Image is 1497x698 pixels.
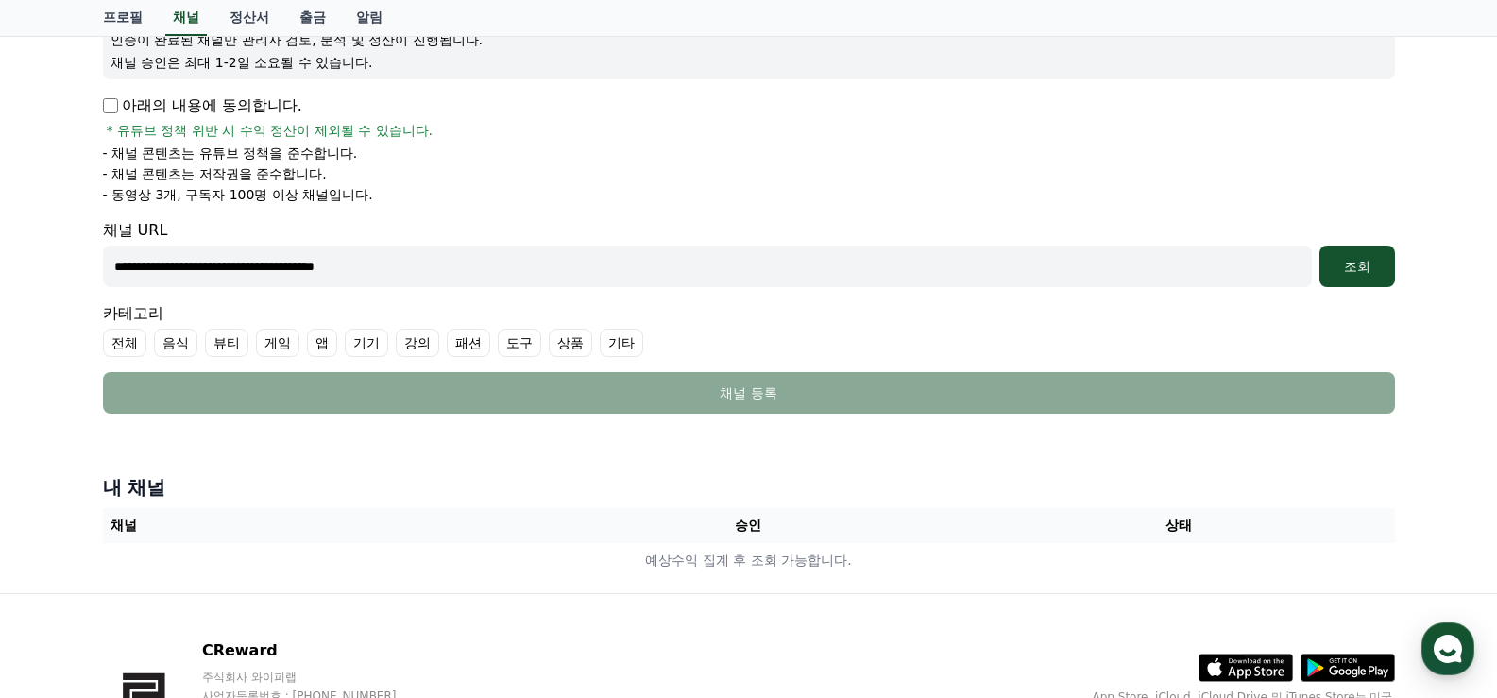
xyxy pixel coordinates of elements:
[396,329,439,357] label: 강의
[1319,246,1395,287] button: 조회
[345,329,388,357] label: 기기
[103,164,327,183] p: - 채널 콘텐츠는 저작권을 준수합니다.
[256,329,299,357] label: 게임
[103,508,534,543] th: 채널
[292,570,315,585] span: 설정
[533,508,963,543] th: 승인
[103,219,1395,287] div: 채널 URL
[141,383,1357,402] div: 채널 등록
[549,329,592,357] label: 상품
[111,53,1387,72] p: 채널 승인은 최대 1-2일 소요될 수 있습니다.
[307,329,337,357] label: 앱
[202,639,433,662] p: CReward
[111,30,1387,49] p: 인증이 완료된 채널만 관리자 검토, 분석 및 정산이 진행됩니다.
[600,329,643,357] label: 기타
[103,144,358,162] p: - 채널 콘텐츠는 유튜브 정책을 준수합니다.
[447,329,490,357] label: 패션
[202,670,433,685] p: 주식회사 와이피랩
[103,329,146,357] label: 전체
[205,329,248,357] label: 뷰티
[498,329,541,357] label: 도구
[125,541,244,588] a: 대화
[963,508,1394,543] th: 상태
[103,302,1395,357] div: 카테고리
[107,121,434,140] span: * 유튜브 정책 위반 시 수익 정산이 제외될 수 있습니다.
[103,474,1395,501] h4: 내 채널
[60,570,71,585] span: 홈
[103,372,1395,414] button: 채널 등록
[173,570,196,586] span: 대화
[103,543,1395,578] td: 예상수익 집계 후 조회 가능합니다.
[6,541,125,588] a: 홈
[154,329,197,357] label: 음식
[244,541,363,588] a: 설정
[103,94,302,117] p: 아래의 내용에 동의합니다.
[1327,257,1387,276] div: 조회
[103,185,373,204] p: - 동영상 3개, 구독자 100명 이상 채널입니다.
